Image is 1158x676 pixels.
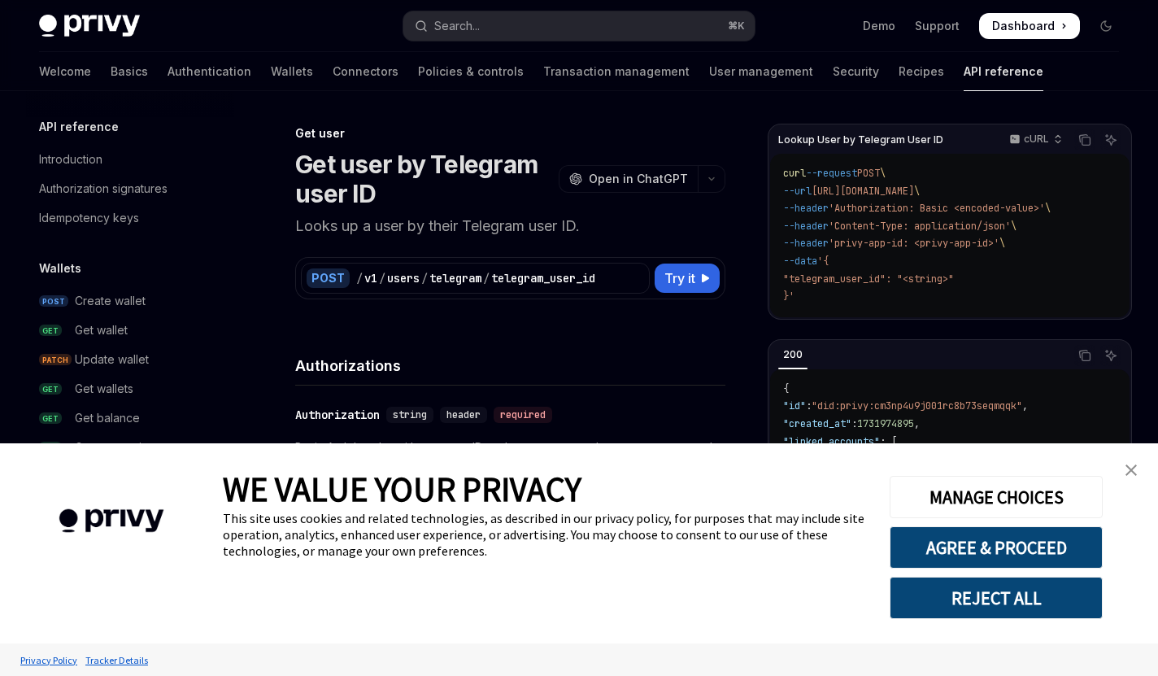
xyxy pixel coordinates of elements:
[783,273,954,286] span: "telegram_user_id": "<string>"
[483,270,490,286] div: /
[857,167,880,180] span: POST
[75,321,128,340] div: Get wallet
[964,52,1043,91] a: API reference
[223,468,581,510] span: WE VALUE YOUR PRIVACY
[1100,345,1121,366] button: Ask AI
[24,486,198,556] img: company logo
[880,167,886,180] span: \
[39,325,62,337] span: GET
[783,237,829,250] span: --header
[421,270,428,286] div: /
[806,399,812,412] span: :
[1022,399,1028,412] span: ,
[271,52,313,91] a: Wallets
[39,150,102,169] div: Introduction
[914,185,920,198] span: \
[1011,220,1017,233] span: \
[1074,345,1095,366] button: Copy the contents from the code block
[851,417,857,430] span: :
[806,167,857,180] span: --request
[1024,133,1049,146] p: cURL
[863,18,895,34] a: Demo
[783,435,880,448] span: "linked_accounts"
[655,264,720,293] button: Try it
[39,383,62,395] span: GET
[709,52,813,91] a: User management
[783,167,806,180] span: curl
[26,145,234,174] a: Introduction
[295,407,380,423] div: Authorization
[26,286,234,316] a: POSTCreate wallet
[39,208,139,228] div: Idempotency keys
[393,408,427,421] span: string
[446,408,481,421] span: header
[387,270,420,286] div: users
[664,268,695,288] span: Try it
[418,52,524,91] a: Policies & controls
[111,52,148,91] a: Basics
[81,646,152,674] a: Tracker Details
[39,442,62,454] span: GET
[1125,464,1137,476] img: close banner
[783,220,829,233] span: --header
[1093,13,1119,39] button: Toggle dark mode
[75,379,133,399] div: Get wallets
[915,18,960,34] a: Support
[307,268,350,288] div: POST
[783,255,817,268] span: --data
[39,179,168,198] div: Authorization signatures
[26,374,234,403] a: GETGet wallets
[26,316,234,345] a: GETGet wallet
[1000,126,1069,154] button: cURL
[1045,202,1051,215] span: \
[914,417,920,430] span: ,
[778,345,808,364] div: 200
[26,345,234,374] a: PATCHUpdate wallet
[39,52,91,91] a: Welcome
[379,270,385,286] div: /
[812,185,914,198] span: [URL][DOMAIN_NAME]
[491,270,595,286] div: telegram_user_id
[333,52,398,91] a: Connectors
[778,133,943,146] span: Lookup User by Telegram User ID
[899,52,944,91] a: Recipes
[999,237,1005,250] span: \
[223,510,865,559] div: This site uses cookies and related technologies, as described in our privacy policy, for purposes...
[26,433,234,462] a: GETGet transactions
[783,185,812,198] span: --url
[589,171,688,187] span: Open in ChatGPT
[1074,129,1095,150] button: Copy the contents from the code block
[783,290,794,303] span: }'
[494,407,552,423] div: required
[403,11,755,41] button: Open search
[979,13,1080,39] a: Dashboard
[559,165,698,193] button: Open in ChatGPT
[26,174,234,203] a: Authorization signatures
[39,117,119,137] h5: API reference
[434,16,480,36] div: Search...
[992,18,1055,34] span: Dashboard
[880,435,897,448] span: : [
[812,399,1022,412] span: "did:privy:cm3np4u9j001rc8b73seqmqqk"
[890,476,1103,518] button: MANAGE CHOICES
[39,259,81,278] h5: Wallets
[75,408,140,428] div: Get balance
[16,646,81,674] a: Privacy Policy
[26,203,234,233] a: Idempotency keys
[833,52,879,91] a: Security
[783,202,829,215] span: --header
[543,52,690,91] a: Transaction management
[817,255,829,268] span: '{
[829,220,1011,233] span: 'Content-Type: application/json'
[26,403,234,433] a: GETGet balance
[1115,454,1147,486] a: close banner
[295,215,725,238] p: Looks up a user by their Telegram user ID.
[364,270,377,286] div: v1
[890,577,1103,619] button: REJECT ALL
[39,412,62,425] span: GET
[829,202,1045,215] span: 'Authorization: Basic <encoded-value>'
[728,20,745,33] span: ⌘ K
[295,355,725,377] h4: Authorizations
[295,438,725,477] p: Basic Auth header with your app ID as the username and your app secret as the password.
[890,526,1103,569] button: AGREE & PROCEED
